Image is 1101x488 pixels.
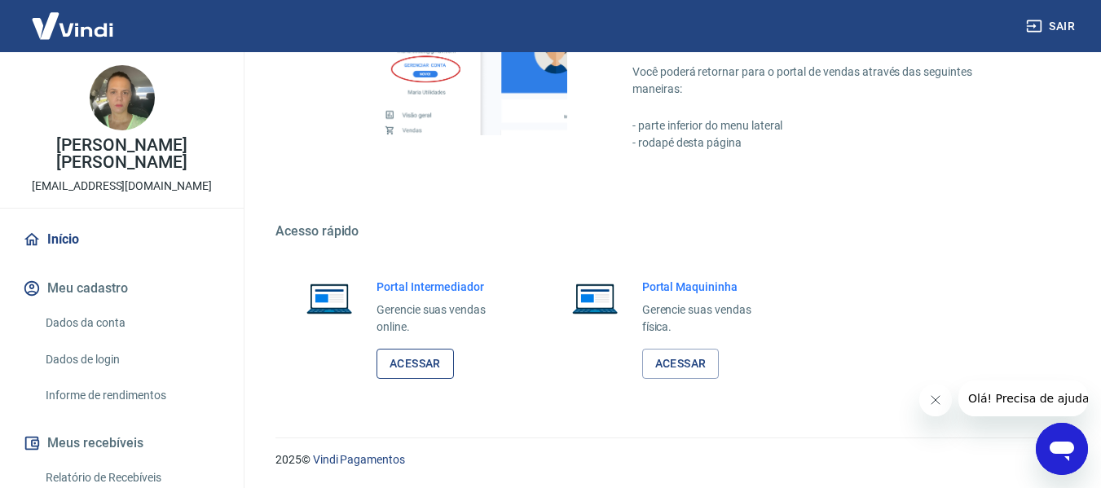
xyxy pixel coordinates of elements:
h6: Portal Intermediador [377,279,512,295]
p: - rodapé desta página [632,134,1023,152]
p: [EMAIL_ADDRESS][DOMAIN_NAME] [32,178,212,195]
p: Gerencie suas vendas online. [377,301,512,336]
a: Início [20,222,224,257]
iframe: Botão para abrir a janela de mensagens [1036,423,1088,475]
a: Vindi Pagamentos [313,453,405,466]
img: Vindi [20,1,126,51]
a: Dados de login [39,343,224,376]
iframe: Fechar mensagem [919,384,952,416]
p: Gerencie suas vendas física. [642,301,777,336]
a: Acessar [642,349,720,379]
span: Olá! Precisa de ajuda? [10,11,137,24]
p: 2025 © [275,451,1062,468]
button: Meus recebíveis [20,425,224,461]
img: Imagem de um notebook aberto [561,279,629,318]
a: Dados da conta [39,306,224,340]
iframe: Mensagem da empresa [958,380,1088,416]
p: [PERSON_NAME] [PERSON_NAME] [13,137,231,171]
button: Meu cadastro [20,270,224,306]
img: 15d61fe2-2cf3-463f-abb3-188f2b0ad94a.jpeg [90,65,155,130]
h5: Acesso rápido [275,223,1062,240]
a: Informe de rendimentos [39,379,224,412]
a: Acessar [377,349,454,379]
p: Você poderá retornar para o portal de vendas através das seguintes maneiras: [632,64,1023,98]
h6: Portal Maquininha [642,279,777,295]
p: - parte inferior do menu lateral [632,117,1023,134]
button: Sair [1023,11,1081,42]
img: Imagem de um notebook aberto [295,279,363,318]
